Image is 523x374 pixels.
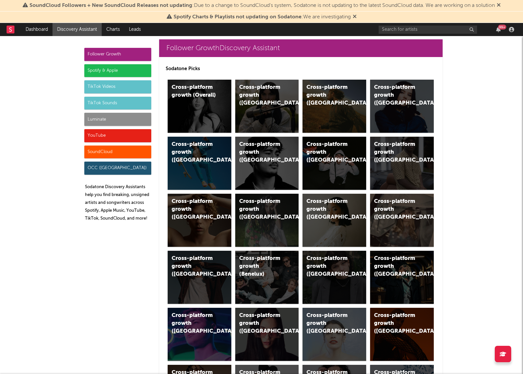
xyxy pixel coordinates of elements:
[235,194,299,247] a: Cross-platform growth ([GEOGRAPHIC_DATA])
[379,26,477,34] input: Search for artists
[235,137,299,190] a: Cross-platform growth ([GEOGRAPHIC_DATA])
[374,312,419,335] div: Cross-platform growth ([GEOGRAPHIC_DATA])
[30,3,495,8] span: : Due to a change to SoundCloud's system, Sodatone is not updating to the latest SoundCloud data....
[370,80,434,133] a: Cross-platform growth ([GEOGRAPHIC_DATA])
[30,3,192,8] span: SoundCloud Followers + New SoundCloud Releases not updating
[172,255,216,278] div: Cross-platform growth ([GEOGRAPHIC_DATA])
[85,183,151,223] p: Sodatone Discovery Assistants help you find breaking, unsigned artists and songwriters across Spo...
[172,84,216,99] div: Cross-platform growth (Overall)
[102,23,124,36] a: Charts
[306,198,351,221] div: Cross-platform growth ([GEOGRAPHIC_DATA])
[235,251,299,304] a: Cross-platform growth (Benelux)
[239,84,284,107] div: Cross-platform growth ([GEOGRAPHIC_DATA])
[370,137,434,190] a: Cross-platform growth ([GEOGRAPHIC_DATA])
[306,312,351,335] div: Cross-platform growth ([GEOGRAPHIC_DATA])
[303,80,366,133] a: Cross-platform growth ([GEOGRAPHIC_DATA])
[172,198,216,221] div: Cross-platform growth ([GEOGRAPHIC_DATA])
[303,194,366,247] a: Cross-platform growth ([GEOGRAPHIC_DATA])
[168,251,231,304] a: Cross-platform growth ([GEOGRAPHIC_DATA])
[235,80,299,133] a: Cross-platform growth ([GEOGRAPHIC_DATA])
[235,308,299,361] a: Cross-platform growth ([GEOGRAPHIC_DATA])
[496,27,501,32] button: 99+
[172,312,216,335] div: Cross-platform growth ([GEOGRAPHIC_DATA])
[374,198,419,221] div: Cross-platform growth ([GEOGRAPHIC_DATA])
[84,146,151,159] div: SoundCloud
[306,84,351,107] div: Cross-platform growth ([GEOGRAPHIC_DATA])
[353,14,357,20] span: Dismiss
[21,23,52,36] a: Dashboard
[498,25,506,30] div: 99 +
[168,80,231,133] a: Cross-platform growth (Overall)
[303,137,366,190] a: Cross-platform growth ([GEOGRAPHIC_DATA]/GSA)
[168,137,231,190] a: Cross-platform growth ([GEOGRAPHIC_DATA])
[370,194,434,247] a: Cross-platform growth ([GEOGRAPHIC_DATA])
[124,23,145,36] a: Leads
[239,255,284,278] div: Cross-platform growth (Benelux)
[374,84,419,107] div: Cross-platform growth ([GEOGRAPHIC_DATA])
[84,97,151,110] div: TikTok Sounds
[239,141,284,164] div: Cross-platform growth ([GEOGRAPHIC_DATA])
[370,251,434,304] a: Cross-platform growth ([GEOGRAPHIC_DATA])
[168,194,231,247] a: Cross-platform growth ([GEOGRAPHIC_DATA])
[84,129,151,142] div: YouTube
[303,308,366,361] a: Cross-platform growth ([GEOGRAPHIC_DATA])
[374,255,419,278] div: Cross-platform growth ([GEOGRAPHIC_DATA])
[166,65,436,73] p: Sodatone Picks
[174,14,302,20] span: Spotify Charts & Playlists not updating on Sodatone
[239,312,284,335] div: Cross-platform growth ([GEOGRAPHIC_DATA])
[174,14,351,20] span: : We are investigating
[159,39,443,57] a: Follower GrowthDiscovery Assistant
[370,308,434,361] a: Cross-platform growth ([GEOGRAPHIC_DATA])
[239,198,284,221] div: Cross-platform growth ([GEOGRAPHIC_DATA])
[374,141,419,164] div: Cross-platform growth ([GEOGRAPHIC_DATA])
[52,23,102,36] a: Discovery Assistant
[306,141,351,164] div: Cross-platform growth ([GEOGRAPHIC_DATA]/GSA)
[84,48,151,61] div: Follower Growth
[172,141,216,164] div: Cross-platform growth ([GEOGRAPHIC_DATA])
[168,308,231,361] a: Cross-platform growth ([GEOGRAPHIC_DATA])
[306,255,351,278] div: Cross-platform growth ([GEOGRAPHIC_DATA])
[84,80,151,93] div: TikTok Videos
[303,251,366,304] a: Cross-platform growth ([GEOGRAPHIC_DATA])
[497,3,501,8] span: Dismiss
[84,64,151,77] div: Spotify & Apple
[84,162,151,175] div: OCC ([GEOGRAPHIC_DATA])
[84,113,151,126] div: Luminate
